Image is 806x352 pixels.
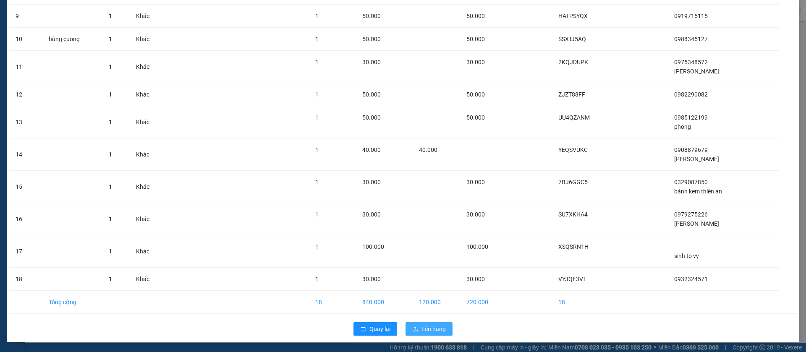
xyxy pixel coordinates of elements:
button: rollbackQuay lại [353,322,397,336]
span: YEQSVUKC [558,146,588,153]
span: 50.000 [466,114,485,121]
span: 100.000 [362,243,384,250]
td: 13 [9,106,42,138]
td: 16 [9,203,42,235]
span: SSXTJ5AQ [558,36,586,42]
span: 40.000 [362,146,381,153]
span: 50.000 [466,91,485,98]
span: 7BJ6GGC5 [558,179,588,185]
span: 1 [109,36,112,42]
span: 1 [109,248,112,255]
span: [PERSON_NAME] [674,68,719,75]
span: bánh kem thiên an [674,188,722,195]
td: 18 [9,268,42,291]
span: 0975348572 [674,59,708,65]
span: 0988345127 [674,36,708,42]
td: 11 [9,51,42,83]
td: Khác [129,268,166,291]
span: 1 [315,13,319,19]
td: 15 [9,171,42,203]
button: uploadLên hàng [406,322,453,336]
td: 120.000 [412,291,460,314]
span: sinh to vy [674,253,699,259]
span: 50.000 [362,91,381,98]
td: Tổng cộng [42,291,102,314]
span: 1 [315,114,319,121]
span: HATPSYQX [558,13,588,19]
span: SU7XKHA4 [558,211,588,218]
span: 50.000 [362,114,381,121]
span: 0932324571 [674,276,708,282]
span: [PERSON_NAME] [674,156,719,162]
span: 50.000 [362,13,381,19]
span: 40.000 [419,146,437,153]
span: 100.000 [466,243,488,250]
td: 14 [9,138,42,171]
td: 10 [9,28,42,51]
span: 1 [315,59,319,65]
span: 30.000 [362,211,381,218]
span: 1 [315,276,319,282]
span: 1 [109,151,112,158]
td: hùng cuong [42,28,102,51]
span: 1 [315,179,319,185]
span: 1 [315,211,319,218]
span: 1 [109,183,112,190]
span: 1 [315,36,319,42]
span: 1 [315,146,319,153]
span: 50.000 [466,13,485,19]
span: XSQSRN1H [558,243,589,250]
span: 1 [109,276,112,282]
span: 0985122199 [674,114,708,121]
td: 12 [9,83,42,106]
td: 18 [309,291,356,314]
span: 1 [315,91,319,98]
span: [PERSON_NAME] [674,220,719,227]
span: 30.000 [362,179,381,185]
span: 0979275226 [674,211,708,218]
span: 30.000 [466,276,485,282]
span: 30.000 [466,179,485,185]
td: 18 [552,291,613,314]
span: VYJQE3VT [558,276,586,282]
td: Khác [129,171,166,203]
span: 30.000 [466,211,485,218]
span: 30.000 [466,59,485,65]
span: UU4QZANM [558,114,590,121]
span: 0908879679 [674,146,708,153]
span: 30.000 [362,59,381,65]
span: 50.000 [466,36,485,42]
td: Khác [129,5,166,28]
td: 840.000 [356,291,412,314]
td: 17 [9,235,42,268]
span: 2KQJDUPK [558,59,588,65]
span: upload [412,326,418,333]
span: 1 [109,91,112,98]
td: Khác [129,138,166,171]
td: Khác [129,106,166,138]
span: phong [674,123,691,130]
span: 50.000 [362,36,381,42]
span: 0919715115 [674,13,708,19]
span: 30.000 [362,276,381,282]
span: 1 [315,243,319,250]
span: 0982290082 [674,91,708,98]
td: Khác [129,235,166,268]
span: Quay lại [369,324,390,334]
span: 1 [109,216,112,222]
td: Khác [129,203,166,235]
span: 1 [109,63,112,70]
span: 0329087850 [674,179,708,185]
span: rollback [360,326,366,333]
span: 1 [109,119,112,125]
td: 720.000 [460,291,508,314]
td: Khác [129,28,166,51]
td: Khác [129,51,166,83]
span: ZJZT88FF [558,91,585,98]
span: Lên hàng [421,324,446,334]
td: Khác [129,83,166,106]
td: 9 [9,5,42,28]
span: 1 [109,13,112,19]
